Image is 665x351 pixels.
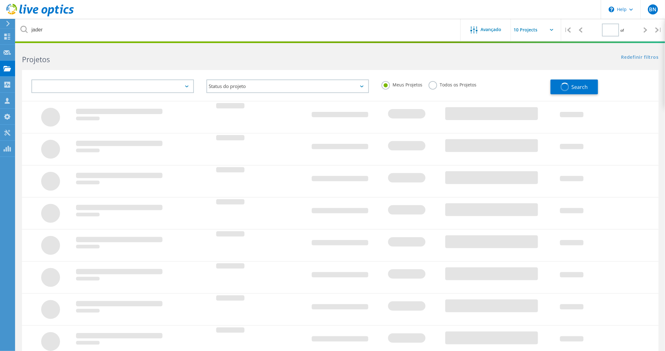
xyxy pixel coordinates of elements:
input: Pesquisar projetos por nome, proprietário, ID, empresa, etc [16,19,461,41]
span: Search [572,84,588,90]
svg: \n [609,7,614,12]
a: Redefinir filtros [621,55,659,60]
span: Avançado [481,27,502,32]
b: Projetos [22,54,50,64]
span: BN [649,7,657,12]
label: Meus Projetos [382,81,422,87]
div: | [652,19,665,41]
div: | [561,19,574,41]
a: Live Optics Dashboard [6,13,74,18]
label: Todos os Projetos [429,81,476,87]
div: Status do projeto [206,80,369,93]
span: of [621,28,624,33]
button: Search [551,80,598,94]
